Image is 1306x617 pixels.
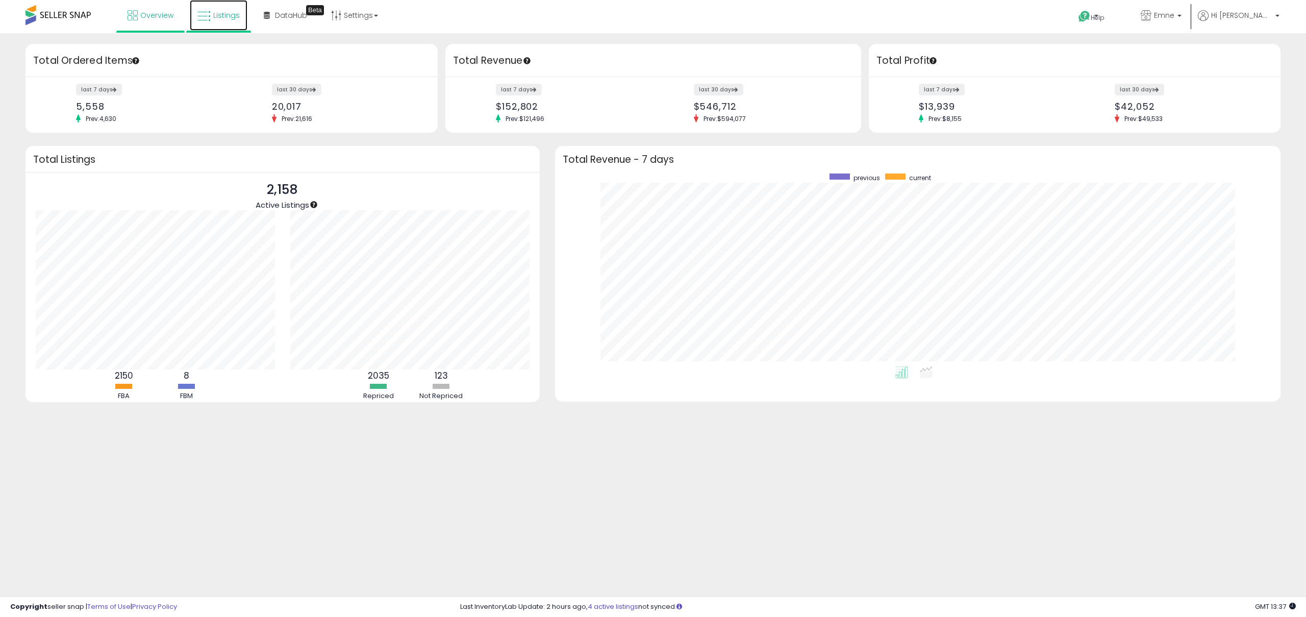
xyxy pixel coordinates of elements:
[131,56,140,65] div: Tooltip anchor
[1154,10,1174,20] span: Emne
[694,101,843,112] div: $546,712
[1091,13,1104,22] span: Help
[256,180,309,200] p: 2,158
[694,84,743,95] label: last 30 days
[1198,10,1279,33] a: Hi [PERSON_NAME]
[928,56,938,65] div: Tooltip anchor
[306,5,324,15] div: Tooltip anchor
[919,84,965,95] label: last 7 days
[1119,114,1168,123] span: Prev: $49,533
[76,101,224,112] div: 5,558
[1211,10,1272,20] span: Hi [PERSON_NAME]
[411,391,472,401] div: Not Repriced
[1115,101,1263,112] div: $42,052
[33,54,430,68] h3: Total Ordered Items
[277,114,317,123] span: Prev: 21,616
[256,200,309,210] span: Active Listings
[368,369,389,382] b: 2035
[919,101,1067,112] div: $13,939
[76,84,122,95] label: last 7 days
[1078,10,1091,23] i: Get Help
[184,369,189,382] b: 8
[435,369,448,382] b: 123
[1070,3,1124,33] a: Help
[309,200,318,209] div: Tooltip anchor
[272,84,321,95] label: last 30 days
[33,156,532,163] h3: Total Listings
[348,391,409,401] div: Repriced
[156,391,217,401] div: FBM
[698,114,751,123] span: Prev: $594,077
[272,101,420,112] div: 20,017
[876,54,1273,68] h3: Total Profit
[275,10,307,20] span: DataHub
[453,54,853,68] h3: Total Revenue
[853,174,880,182] span: previous
[496,101,645,112] div: $152,802
[81,114,121,123] span: Prev: 4,630
[115,369,133,382] b: 2150
[213,10,240,20] span: Listings
[496,84,542,95] label: last 7 days
[500,114,549,123] span: Prev: $121,496
[93,391,155,401] div: FBA
[563,156,1273,163] h3: Total Revenue - 7 days
[1115,84,1164,95] label: last 30 days
[923,114,967,123] span: Prev: $8,155
[522,56,532,65] div: Tooltip anchor
[140,10,173,20] span: Overview
[909,174,931,182] span: current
